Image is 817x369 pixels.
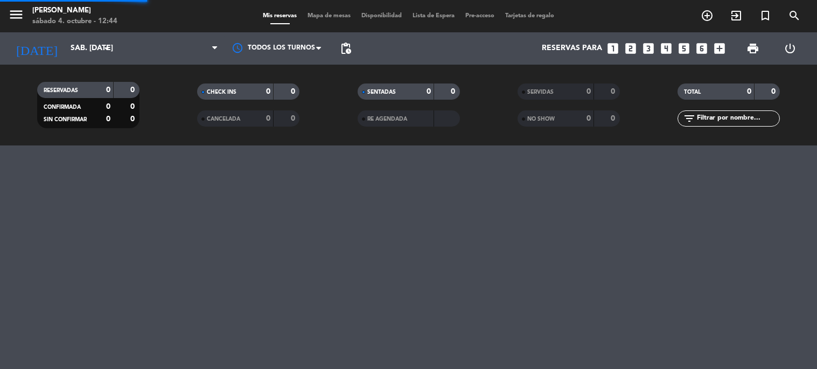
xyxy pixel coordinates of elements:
[367,89,396,95] span: SENTADAS
[32,16,117,27] div: sábado 4. octubre - 12:44
[747,88,751,95] strong: 0
[207,89,236,95] span: CHECK INS
[684,89,701,95] span: TOTAL
[784,42,797,55] i: power_settings_new
[683,112,696,125] i: filter_list
[586,115,591,122] strong: 0
[100,42,113,55] i: arrow_drop_down
[746,42,759,55] span: print
[586,88,591,95] strong: 0
[500,13,560,19] span: Tarjetas de regalo
[542,44,602,53] span: Reservas para
[356,13,407,19] span: Disponibilidad
[451,88,457,95] strong: 0
[44,117,87,122] span: SIN CONFIRMAR
[759,9,772,22] i: turned_in_not
[291,115,297,122] strong: 0
[44,105,81,110] span: CONFIRMADA
[677,41,691,55] i: looks_5
[291,88,297,95] strong: 0
[611,115,617,122] strong: 0
[407,13,460,19] span: Lista de Espera
[266,88,270,95] strong: 0
[701,9,714,22] i: add_circle_outline
[624,41,638,55] i: looks_two
[772,32,809,65] div: LOG OUT
[44,88,78,93] span: RESERVADAS
[460,13,500,19] span: Pre-acceso
[32,5,117,16] div: [PERSON_NAME]
[130,86,137,94] strong: 0
[606,41,620,55] i: looks_one
[266,115,270,122] strong: 0
[130,103,137,110] strong: 0
[695,41,709,55] i: looks_6
[106,86,110,94] strong: 0
[730,9,743,22] i: exit_to_app
[696,113,779,124] input: Filtrar por nombre...
[527,89,554,95] span: SERVIDAS
[106,103,110,110] strong: 0
[788,9,801,22] i: search
[8,6,24,26] button: menu
[339,42,352,55] span: pending_actions
[713,41,727,55] i: add_box
[8,6,24,23] i: menu
[106,115,110,123] strong: 0
[130,115,137,123] strong: 0
[367,116,407,122] span: RE AGENDADA
[427,88,431,95] strong: 0
[302,13,356,19] span: Mapa de mesas
[611,88,617,95] strong: 0
[8,37,65,60] i: [DATE]
[659,41,673,55] i: looks_4
[641,41,655,55] i: looks_3
[771,88,778,95] strong: 0
[527,116,555,122] span: NO SHOW
[207,116,240,122] span: CANCELADA
[257,13,302,19] span: Mis reservas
